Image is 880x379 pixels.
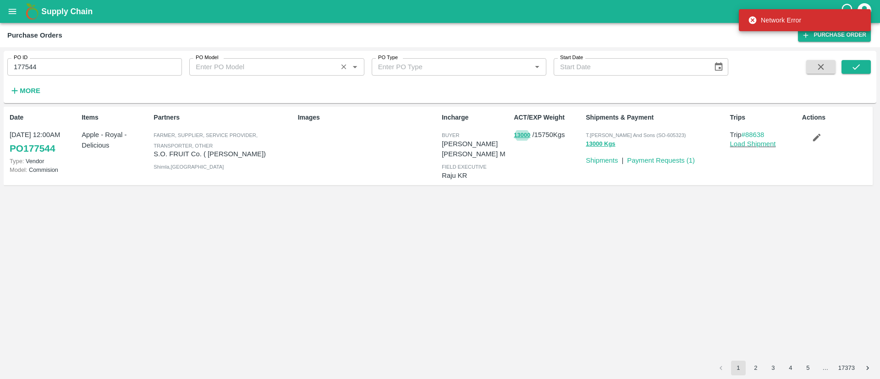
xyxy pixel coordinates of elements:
button: Go to next page [860,361,875,375]
button: Clear [338,61,350,73]
span: T.[PERSON_NAME] And Sons (SO-605323) [586,132,686,138]
a: Supply Chain [41,5,840,18]
p: Partners [154,113,294,122]
span: Model: [10,166,27,173]
a: Payment Requests (1) [627,157,695,164]
button: open drawer [2,1,23,22]
div: Network Error [748,12,801,28]
p: Trip [730,130,798,140]
p: Incharge [442,113,510,122]
b: Supply Chain [41,7,93,16]
a: Shipments [586,157,618,164]
button: Go to page 17373 [836,361,858,375]
p: [PERSON_NAME] [442,139,510,149]
img: logo [23,2,41,21]
nav: pagination navigation [712,361,876,375]
button: Choose date [710,58,727,76]
p: Apple - Royal - Delicious [82,130,150,150]
label: PO Type [378,54,398,61]
button: 13000 [514,130,530,141]
p: ACT/EXP Weight [514,113,582,122]
p: Date [10,113,78,122]
button: page 1 [731,361,746,375]
button: Go to page 2 [748,361,763,375]
label: PO Model [196,54,219,61]
button: Go to page 3 [766,361,781,375]
p: Shipments & Payment [586,113,726,122]
button: More [7,83,43,99]
p: Items [82,113,150,122]
span: field executive [442,164,487,170]
span: Farmer, Supplier, Service Provider, Transporter, Other [154,132,258,148]
div: … [818,364,833,373]
span: Type: [10,158,24,165]
input: Enter PO ID [7,58,182,76]
div: account of current user [856,2,873,21]
p: Commision [10,165,78,174]
p: [PERSON_NAME] M [442,149,510,159]
p: Raju KR [442,170,510,181]
p: S.O. FRUIT Co. ( [PERSON_NAME]) [154,149,294,159]
p: Actions [802,113,870,122]
a: Purchase Order [798,28,871,42]
button: Go to page 5 [801,361,815,375]
p: Vendor [10,157,78,165]
a: Load Shipment [730,140,776,148]
button: Open [349,61,361,73]
p: [DATE] 12:00AM [10,130,78,140]
p: Images [298,113,438,122]
input: Enter PO Type [374,61,517,73]
p: / 15750 Kgs [514,130,582,140]
div: | [618,152,623,165]
div: customer-support [840,3,856,20]
input: Start Date [554,58,706,76]
strong: More [20,87,40,94]
button: Go to page 4 [783,361,798,375]
span: buyer [442,132,459,138]
button: 13000 Kgs [586,139,615,149]
label: PO ID [14,54,27,61]
div: Purchase Orders [7,29,62,41]
span: Shimla , [GEOGRAPHIC_DATA] [154,164,224,170]
a: #88638 [742,131,764,138]
p: Trips [730,113,798,122]
a: PO177544 [10,140,55,157]
label: Start Date [560,54,583,61]
input: Enter PO Model [192,61,334,73]
button: Open [531,61,543,73]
